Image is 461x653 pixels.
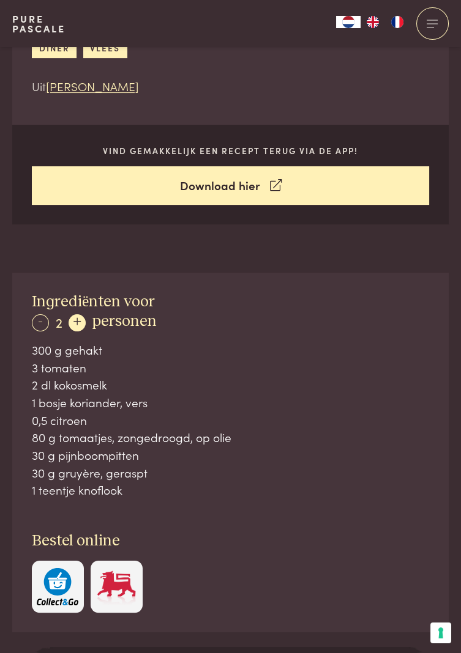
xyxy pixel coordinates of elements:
h3: Bestel online [32,531,429,551]
div: 0,5 citroen [32,411,429,429]
a: diner [32,38,77,58]
div: 1 bosje koriander, vers [32,394,429,411]
p: Uit [32,78,248,95]
div: 30 g pijnboompitten [32,446,429,464]
a: NL [336,16,361,28]
span: Ingrediënten voor [32,294,155,309]
img: Delhaize [96,568,137,605]
div: 30 g gruyère, geraspt [32,464,429,482]
span: personen [92,314,157,329]
a: EN [361,16,385,28]
button: Uw voorkeuren voor toestemming voor trackingtechnologieën [430,622,451,643]
div: + [69,314,86,331]
div: 2 dl kokosmelk [32,376,429,394]
div: 3 tomaten [32,359,429,377]
a: PurePascale [12,14,66,34]
a: Download hier [32,166,429,205]
ul: Language list [361,16,410,28]
a: FR [385,16,410,28]
a: vlees [83,38,127,58]
div: 300 g gehakt [32,341,429,359]
div: - [32,314,49,331]
div: Language [336,16,361,28]
div: 1 teentje knoflook [32,481,429,499]
p: Vind gemakkelijk een recept terug via de app! [32,144,429,157]
span: 2 [56,313,62,331]
a: [PERSON_NAME] [46,78,139,94]
aside: Language selected: Nederlands [336,16,410,28]
div: 80 g tomaatjes, zongedroogd, op olie [32,429,429,446]
img: c308188babc36a3a401bcb5cb7e020f4d5ab42f7cacd8327e500463a43eeb86c.svg [37,568,78,605]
